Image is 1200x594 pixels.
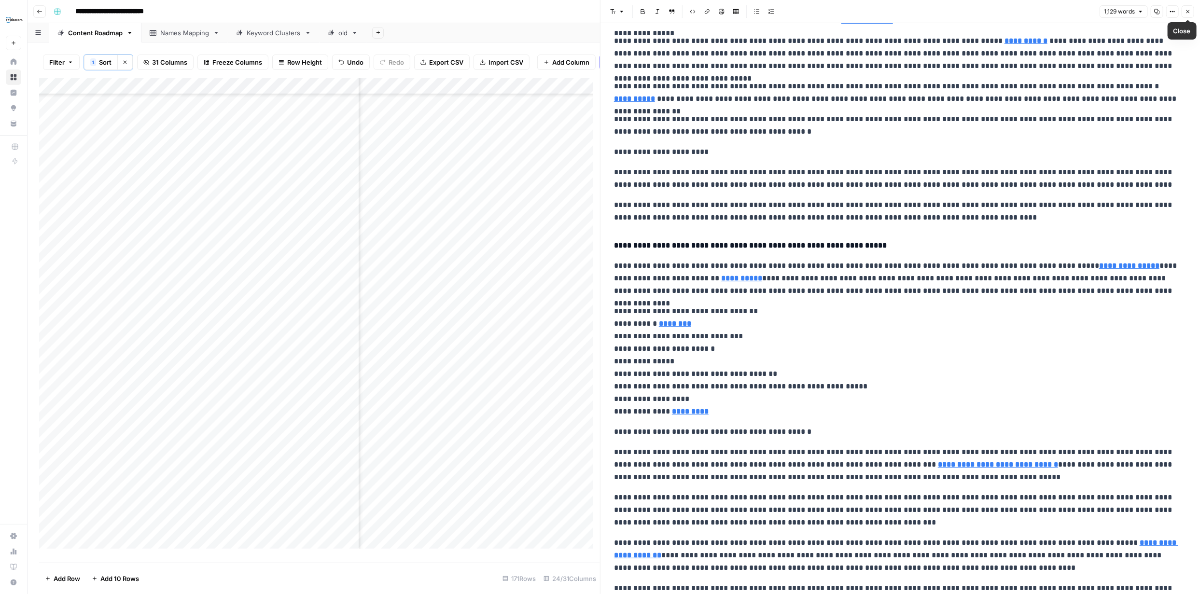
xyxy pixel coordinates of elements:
[474,55,530,70] button: Import CSV
[429,57,463,67] span: Export CSV
[1104,7,1135,16] span: 1,129 words
[247,28,301,38] div: Keyword Clusters
[332,55,370,70] button: Undo
[287,57,322,67] span: Row Height
[6,575,21,590] button: Help + Support
[137,55,194,70] button: 31 Columns
[414,55,470,70] button: Export CSV
[152,57,187,67] span: 31 Columns
[212,57,262,67] span: Freeze Columns
[54,574,80,583] span: Add Row
[15,25,23,33] img: website_grey.svg
[1100,5,1148,18] button: 1,129 words
[338,28,348,38] div: old
[28,56,36,64] img: tab_domain_overview_orange.svg
[499,571,540,586] div: 171 Rows
[347,57,363,67] span: Undo
[98,56,105,64] img: tab_keywords_by_traffic_grey.svg
[141,23,228,42] a: Names Mapping
[6,559,21,575] a: Learning Hub
[92,58,95,66] span: 1
[15,15,23,23] img: logo_orange.svg
[39,57,86,63] div: Domain Overview
[488,57,523,67] span: Import CSV
[272,55,328,70] button: Row Height
[552,57,589,67] span: Add Column
[537,55,596,70] button: Add Column
[6,100,21,116] a: Opportunities
[100,574,139,583] span: Add 10 Rows
[320,23,366,42] a: old
[6,11,23,28] img: FYidoctors Logo
[49,57,65,67] span: Filter
[84,55,117,70] button: 1Sort
[6,116,21,131] a: Your Data
[374,55,410,70] button: Redo
[108,57,159,63] div: Keywords by Traffic
[540,571,600,586] div: 24/31 Columns
[6,528,21,544] a: Settings
[6,8,21,32] button: Workspace: FYidoctors
[389,57,404,67] span: Redo
[99,57,112,67] span: Sort
[49,23,141,42] a: Content Roadmap
[228,23,320,42] a: Keyword Clusters
[6,85,21,100] a: Insights
[6,69,21,85] a: Browse
[197,55,268,70] button: Freeze Columns
[90,58,96,66] div: 1
[6,544,21,559] a: Usage
[160,28,209,38] div: Names Mapping
[86,571,145,586] button: Add 10 Rows
[43,55,80,70] button: Filter
[6,54,21,69] a: Home
[25,25,106,33] div: Domain: [DOMAIN_NAME]
[39,571,86,586] button: Add Row
[27,15,47,23] div: v 4.0.25
[68,28,123,38] div: Content Roadmap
